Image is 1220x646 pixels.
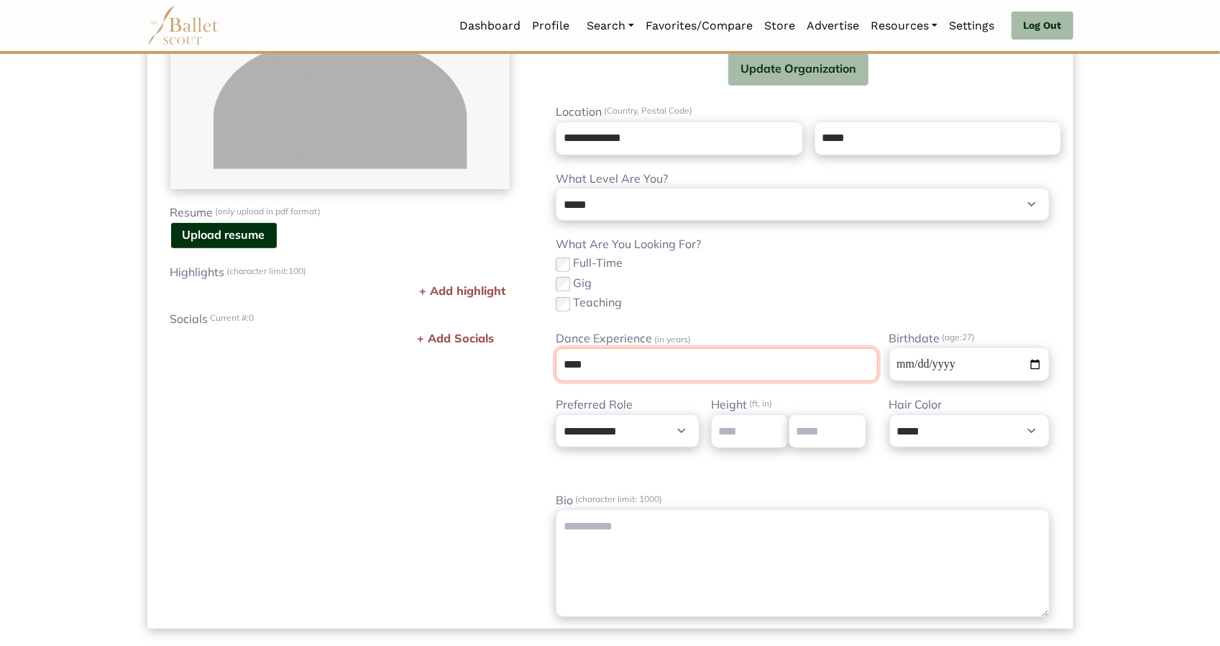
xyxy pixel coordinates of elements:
a: Store [758,11,801,41]
label: Full-Time [573,254,623,273]
a: Search [581,11,640,41]
a: Profile [526,11,575,41]
label: Resume [170,204,510,222]
button: + Add Socials [413,329,498,349]
span: (only upload in pdf format) [214,204,321,222]
button: + Add highlight [415,281,510,301]
a: Advertise [801,11,865,41]
span: (age: ) [940,329,976,348]
button: Upload resume [170,222,278,249]
span: (Country, Postal Code) [602,103,692,122]
label: What Level Are You? [556,170,1050,188]
span: 0 [249,312,254,323]
label: What Are You Looking For? [556,235,1050,254]
a: Settings [943,11,1000,41]
label: Hair Color [889,396,1050,414]
span: Current #: [208,310,254,329]
a: Log Out [1012,12,1073,40]
button: Update Organization [728,53,868,86]
span: (ft, in) [747,396,772,414]
a: Resources [865,11,943,41]
label: Bio [556,491,1050,510]
span: Dance Experience [556,329,691,348]
span: 27 [963,332,973,342]
label: Location [544,103,1061,122]
label: Gig [573,274,592,293]
a: Favorites/Compare [640,11,758,41]
label: Height [711,396,866,414]
label: Teaching [573,294,622,312]
label: Highlights [170,263,510,282]
a: Dashboard [454,11,526,41]
span: (in years) [652,334,691,345]
span: (character limit:100) [225,263,307,282]
label: Preferred Role [556,396,700,414]
span: (character limit: 1000) [573,491,662,510]
label: Birthdate [889,329,1050,348]
label: Socials [170,310,510,329]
